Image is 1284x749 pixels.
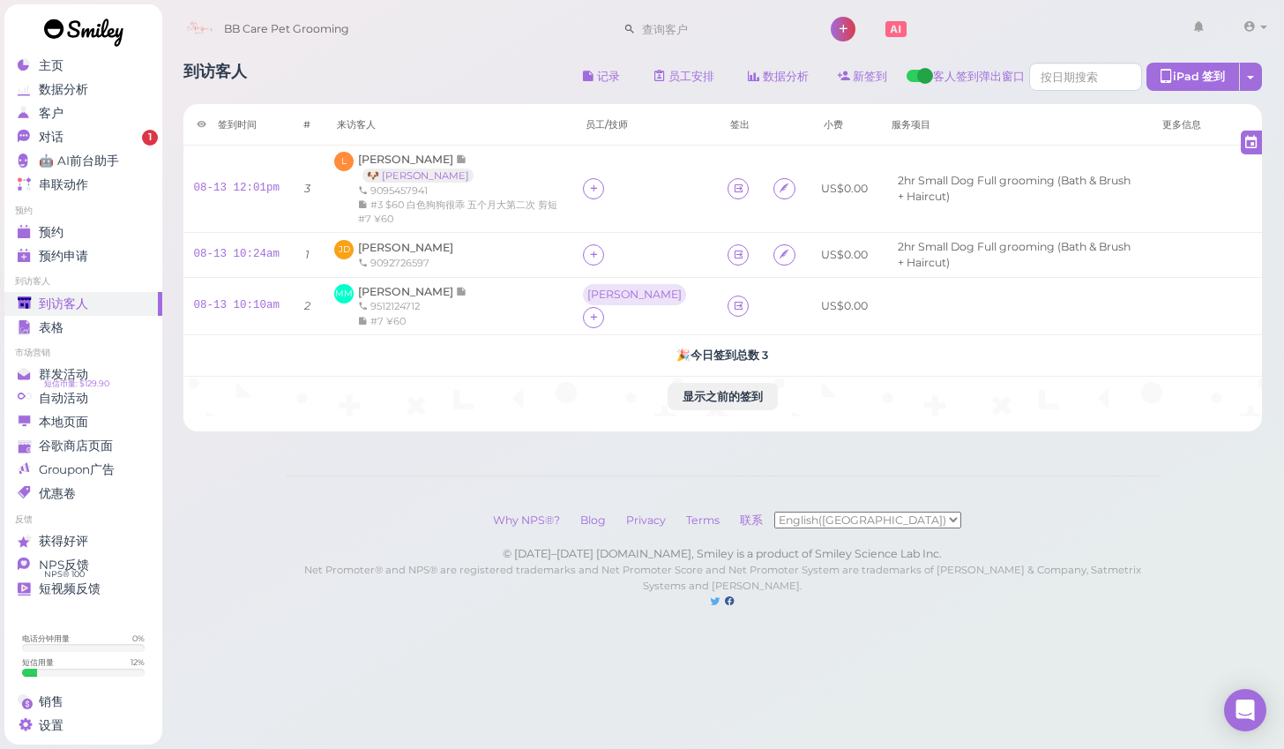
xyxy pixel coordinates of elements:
[362,169,474,183] a: 🐶 [PERSON_NAME]
[39,106,63,121] span: 客户
[810,104,878,146] th: 小费
[39,534,88,549] span: 获得好评
[304,564,1141,592] small: Net Promoter® and NPS® are registered trademarks and Net Promoter Score and Net Promoter System a...
[779,182,790,195] i: Agreement form
[893,239,1138,271] li: 2hr Small Dog Full grooming (Bath & Brush + Haircut)
[4,690,162,714] a: 销售
[39,694,63,709] span: 销售
[39,177,88,192] span: 串联动作
[4,347,162,359] li: 市场营销
[304,182,310,195] i: 3
[194,248,280,260] a: 08-13 10:24am
[39,58,63,73] span: 主页
[334,152,354,171] span: L
[4,292,162,316] a: 到访客人
[132,633,145,644] div: 0 %
[933,69,1025,95] span: 客人签到弹出窗口
[4,205,162,217] li: 预约
[370,315,406,327] span: #7 ¥60
[731,513,774,527] a: 联系
[456,285,467,298] span: 记录
[303,117,310,131] div: #
[358,153,482,182] a: [PERSON_NAME] 🐶 [PERSON_NAME]
[358,256,453,270] div: 9092726597
[1029,63,1142,91] input: 按日期搜索
[39,415,88,430] span: 本地页面
[4,529,162,553] a: 获得好评
[4,386,162,410] a: 自动活动
[358,198,557,225] span: #3 $60 白色狗狗很乖 五个月大第二次 剪短#7 ¥60
[22,633,70,644] div: 电话分钟用量
[734,63,824,91] a: 数据分析
[810,146,878,233] td: US$0.00
[183,104,291,146] th: 签到时间
[4,513,162,526] li: 反馈
[39,296,88,311] span: 到访客人
[39,225,63,240] span: 预约
[358,184,562,198] div: 9095457941
[639,63,729,91] a: 员工安排
[4,482,162,506] a: 优惠卷
[194,348,1252,362] h5: 🎉 今日签到总数 3
[4,221,162,244] a: 预约
[44,377,109,391] span: 短信币量: $129.90
[131,656,145,668] div: 12 %
[583,284,691,307] div: [PERSON_NAME]
[44,567,85,581] span: NPS® 100
[4,363,162,386] a: 群发活动 短信币量: $129.90
[4,458,162,482] a: Groupon广告
[456,153,467,166] span: 记录
[39,249,88,264] span: 预约申请
[4,714,162,738] a: 设置
[305,248,310,261] i: 1
[1146,63,1240,91] div: iPad 签到
[4,410,162,434] a: 本地页面
[324,104,572,146] th: 来访客人
[568,63,635,91] button: 记录
[587,288,682,301] div: [PERSON_NAME]
[810,277,878,334] td: US$0.00
[39,718,63,733] span: 设置
[39,391,88,406] span: 自动活动
[4,577,162,601] a: 短视频反馈
[286,546,1160,562] div: © [DATE]–[DATE] [DOMAIN_NAME], Smiley is a product of Smiley Science Lab Inc.
[571,513,615,527] a: Blog
[779,248,790,261] i: Agreement form
[22,656,54,668] div: 短信用量
[4,54,162,78] a: 主页
[617,513,675,527] a: Privacy
[4,553,162,577] a: NPS反馈 NPS® 100
[677,513,728,527] a: Terms
[810,232,878,277] td: US$0.00
[572,104,717,146] th: 员工/技师
[39,82,88,97] span: 数据分析
[1224,689,1266,731] div: Open Intercom Messenger
[39,558,89,573] span: NPS反馈
[717,104,763,146] th: 签出
[1149,104,1262,146] th: 更多信息
[39,130,63,145] span: 对话
[39,581,101,596] span: 短视频反馈
[194,299,280,311] a: 08-13 10:10am
[4,434,162,458] a: 谷歌商店页面
[358,285,467,298] a: [PERSON_NAME]
[4,149,162,173] a: 🤖 AI前台助手
[39,438,113,453] span: 谷歌商店页面
[358,153,456,166] span: [PERSON_NAME]
[4,275,162,288] li: 到访客人
[893,173,1138,205] li: 2hr Small Dog Full grooming (Bath & Brush + Haircut)
[334,284,354,303] span: MM
[358,299,467,313] div: 9512124712
[824,63,902,91] a: 新签到
[636,15,807,43] input: 查询客户
[4,173,162,197] a: 串联动作
[39,367,88,382] span: 群发活动
[878,104,1149,146] th: 服务项目
[4,78,162,101] a: 数据分析
[358,241,453,254] a: [PERSON_NAME]
[484,513,569,527] a: Why NPS®?
[194,182,280,194] a: 08-13 12:01pm
[142,130,158,146] span: 1
[39,154,119,169] span: 🤖 AI前台助手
